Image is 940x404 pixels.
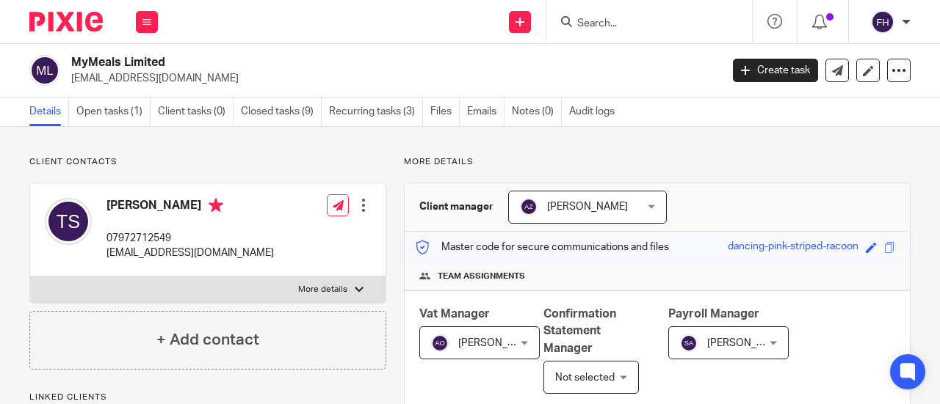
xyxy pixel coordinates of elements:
p: More details [298,284,347,295]
i: Primary [209,198,223,213]
span: Confirmation Statement Manager [543,308,616,354]
a: Client tasks (0) [158,98,234,126]
p: More details [404,156,911,168]
a: Create task [733,59,818,82]
h3: Client manager [419,199,493,214]
a: Recurring tasks (3) [329,98,423,126]
p: Client contacts [29,156,386,168]
p: Master code for secure communications and files [416,240,669,254]
img: svg%3E [29,55,60,86]
span: [PERSON_NAME] [458,338,539,348]
a: Files [430,98,460,126]
a: Closed tasks (9) [241,98,322,126]
a: Emails [467,98,505,126]
span: Payroll Manager [668,308,759,320]
a: Notes (0) [512,98,562,126]
span: Team assignments [438,271,525,282]
img: svg%3E [871,10,894,34]
p: [EMAIL_ADDRESS][DOMAIN_NAME] [71,71,711,86]
div: dancing-pink-striped-racoon [728,239,858,256]
img: svg%3E [520,198,538,216]
h4: + Add contact [156,328,259,351]
p: Linked clients [29,392,386,403]
span: [PERSON_NAME] [707,338,788,348]
img: Pixie [29,12,103,32]
a: Open tasks (1) [76,98,151,126]
input: Search [576,18,708,31]
h4: [PERSON_NAME] [106,198,274,216]
a: Audit logs [569,98,622,126]
span: Not selected [555,372,615,383]
span: [PERSON_NAME] [547,202,628,212]
p: 07972712549 [106,231,274,246]
img: svg%3E [680,334,698,352]
a: Details [29,98,69,126]
img: svg%3E [431,334,449,352]
p: [EMAIL_ADDRESS][DOMAIN_NAME] [106,246,274,260]
img: svg%3E [45,198,92,245]
h2: MyMeals Limited [71,55,583,70]
span: Vat Manager [419,308,490,320]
